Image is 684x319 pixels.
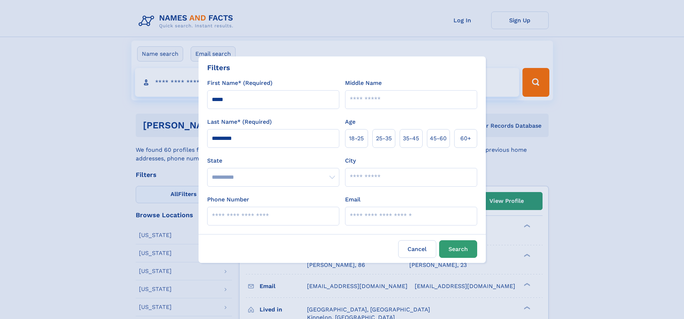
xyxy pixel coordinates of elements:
label: City [345,156,356,165]
label: Middle Name [345,79,382,87]
label: Last Name* (Required) [207,118,272,126]
label: Email [345,195,360,204]
span: 35‑45 [403,134,419,143]
label: Cancel [398,240,436,258]
span: 45‑60 [430,134,447,143]
span: 60+ [460,134,471,143]
button: Search [439,240,477,258]
label: Phone Number [207,195,249,204]
span: 18‑25 [349,134,364,143]
label: Age [345,118,355,126]
span: 25‑35 [376,134,392,143]
label: State [207,156,339,165]
div: Filters [207,62,230,73]
label: First Name* (Required) [207,79,273,87]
